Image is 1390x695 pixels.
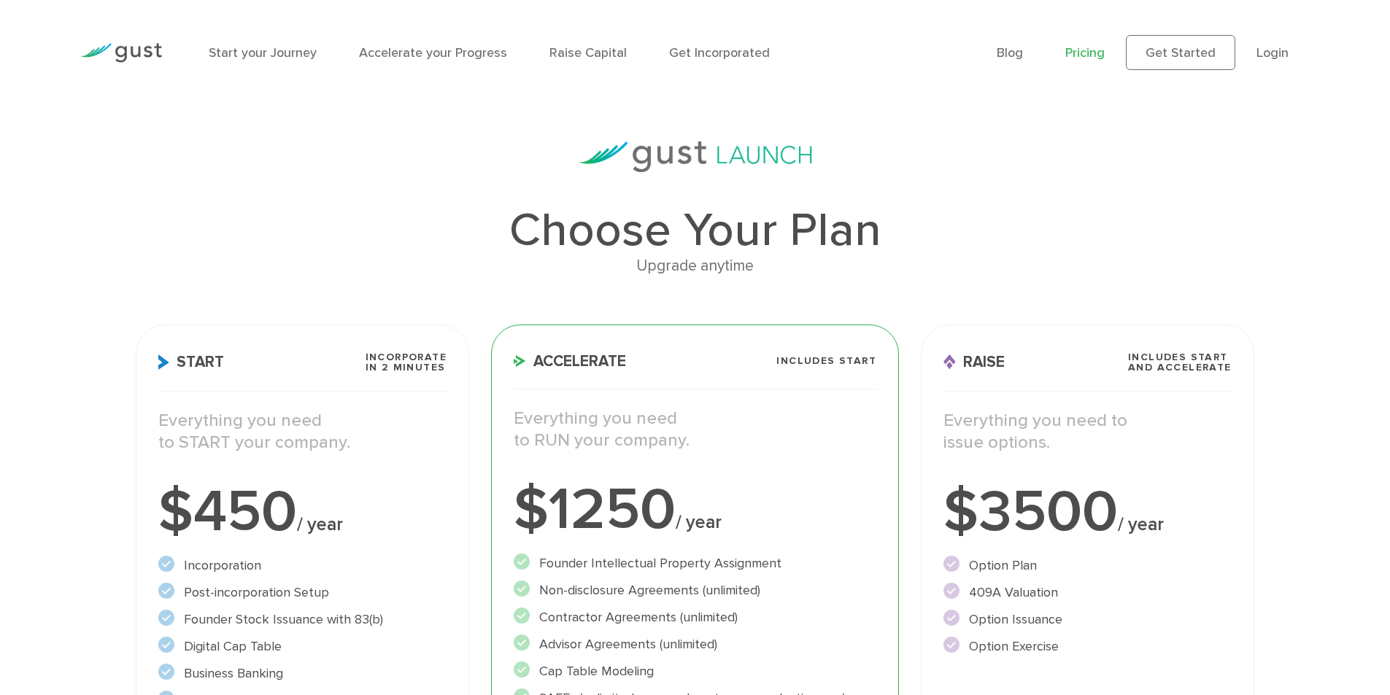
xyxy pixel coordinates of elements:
span: / year [676,511,722,533]
li: Business Banking [158,664,447,683]
div: $1250 [514,481,876,539]
li: Option Plan [943,556,1232,575]
li: Founder Stock Issuance with 83(b) [158,610,447,629]
a: Raise Capital [549,45,627,61]
img: Start Icon X2 [158,354,169,370]
li: Contractor Agreements (unlimited) [514,607,876,627]
a: Get Started [1126,35,1235,70]
span: Incorporate in 2 Minutes [366,352,447,373]
div: $3500 [943,483,1232,541]
a: Accelerate your Progress [359,45,507,61]
li: Option Exercise [943,637,1232,656]
li: Incorporation [158,556,447,575]
span: Includes START and ACCELERATE [1128,352,1232,373]
p: Everything you need to issue options. [943,410,1232,454]
p: Everything you need to RUN your company. [514,408,876,451]
h1: Choose Your Plan [136,207,1254,254]
span: Includes START [776,356,876,366]
li: Option Issuance [943,610,1232,629]
span: / year [297,513,343,535]
a: Blog [997,45,1023,61]
li: 409A Valuation [943,583,1232,602]
div: Upgrade anytime [136,254,1254,279]
div: $450 [158,483,447,541]
p: Everything you need to START your company. [158,410,447,454]
img: Raise Icon [943,354,956,370]
a: Start your Journey [209,45,317,61]
a: Get Incorporated [669,45,770,61]
li: Post-incorporation Setup [158,583,447,602]
a: Login [1256,45,1289,61]
span: Start [158,354,224,370]
li: Digital Cap Table [158,637,447,656]
li: Founder Intellectual Property Assignment [514,554,876,573]
img: Gust Logo [80,43,162,63]
img: Accelerate Icon [514,355,526,367]
span: / year [1118,513,1164,535]
span: Accelerate [514,354,626,369]
li: Advisor Agreements (unlimited) [514,634,876,654]
span: Raise [943,354,1005,370]
li: Non-disclosure Agreements (unlimited) [514,581,876,600]
a: Pricing [1065,45,1105,61]
li: Cap Table Modeling [514,661,876,681]
img: gust-launch-logos.svg [579,141,812,172]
